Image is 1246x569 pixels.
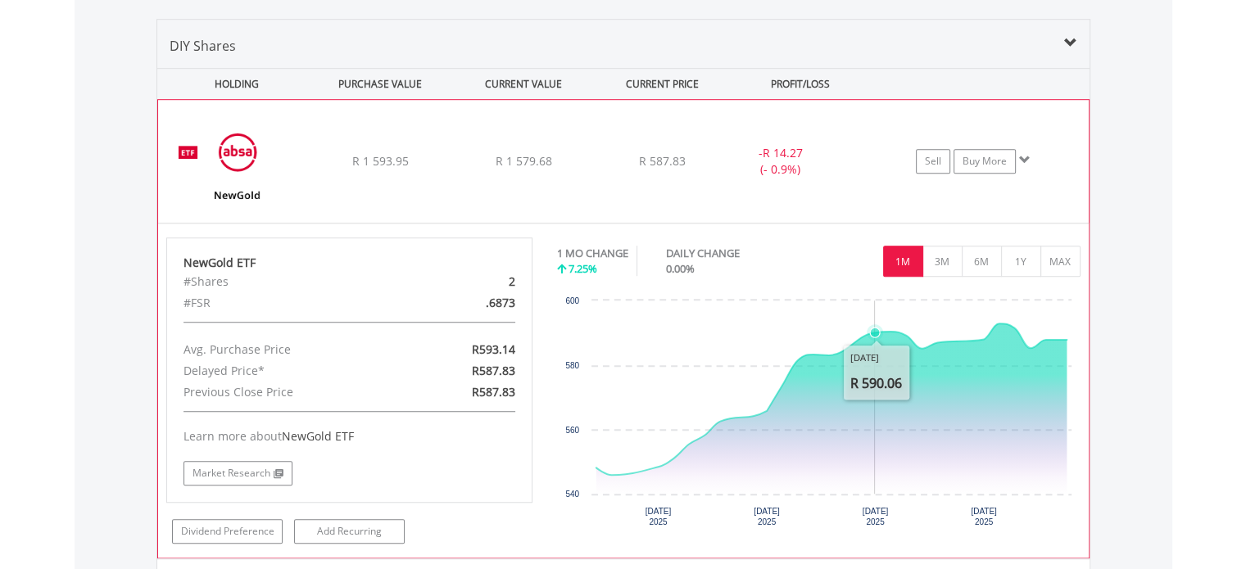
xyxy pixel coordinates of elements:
span: R 1 593.95 [351,153,408,169]
div: Chart. Highcharts interactive chart. [557,292,1081,538]
button: 1M [883,246,923,277]
span: R593.14 [472,341,515,357]
button: 6M [962,246,1002,277]
div: - (- 0.9%) [718,145,841,178]
text: 580 [565,361,579,370]
div: NewGold ETF [184,255,516,271]
div: Learn more about [184,428,516,445]
button: MAX [1040,246,1081,277]
div: Delayed Price* [171,360,409,382]
button: 1Y [1001,246,1041,277]
div: PURCHASE VALUE [310,69,451,99]
div: #Shares [171,271,409,292]
text: [DATE] 2025 [863,507,889,526]
span: R587.83 [472,363,515,378]
text: 540 [565,490,579,499]
span: NewGold ETF [282,428,354,444]
svg: Interactive chart [557,292,1080,538]
text: 560 [565,426,579,435]
span: R 587.83 [639,153,686,169]
span: 7.25% [569,261,597,276]
a: Sell [916,149,950,174]
a: Buy More [954,149,1016,174]
span: R587.83 [472,384,515,400]
text: [DATE] 2025 [971,507,997,526]
span: R 14.27 [762,145,802,160]
div: 1 MO CHANGE [557,246,628,261]
path: Monday, 8 Sep 2025, 590.06. [870,327,880,337]
text: 600 [565,296,579,305]
text: [DATE] 2025 [646,507,672,526]
span: 0.00% [666,261,695,276]
button: 3M [922,246,963,277]
div: 2 [409,271,528,292]
div: Previous Close Price [171,382,409,403]
div: CURRENT VALUE [454,69,594,99]
a: Market Research [184,461,292,485]
div: Avg. Purchase Price [171,339,409,360]
span: DIY Shares [170,37,236,55]
div: DAILY CHANGE [666,246,797,261]
div: #FSR [171,292,409,314]
text: [DATE] 2025 [754,507,780,526]
img: EQU.ZA.GLD.png [166,120,307,219]
div: HOLDING [158,69,307,99]
div: CURRENT PRICE [596,69,727,99]
span: R 1 579.68 [495,153,551,169]
div: .6873 [409,292,528,314]
div: PROFIT/LOSS [731,69,871,99]
a: Add Recurring [294,519,405,544]
a: Dividend Preference [172,519,283,544]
